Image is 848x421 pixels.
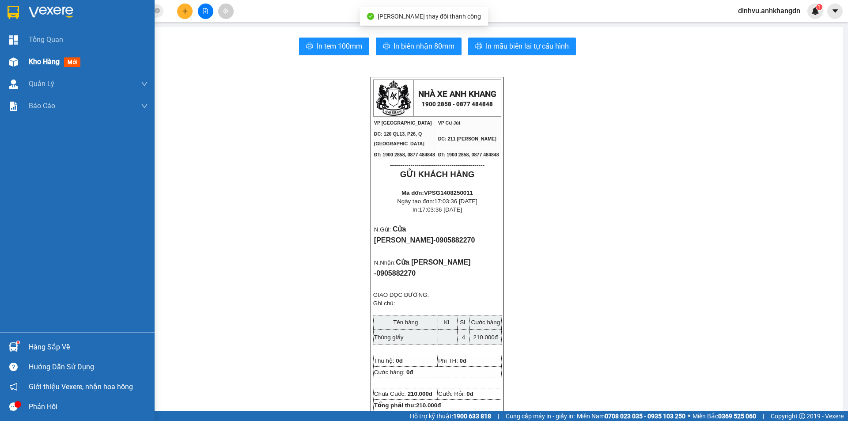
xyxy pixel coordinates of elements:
img: icon-new-feature [811,7,819,15]
span: Giới thiệu Vexere, nhận hoa hồng [29,381,133,392]
span: plus [182,8,188,14]
span: Cước hàng: [374,369,405,375]
span: notification [9,383,18,391]
span: Chưa Cước: [374,391,432,397]
span: Miền Nam [577,411,685,421]
span: [PERSON_NAME] thay đổi thành công [378,13,481,20]
div: Hướng dẫn sử dụng [29,360,148,374]
span: 0đ [460,357,467,364]
strong: NHÀ XE ANH KHANG [418,89,496,99]
span: | [498,411,499,421]
button: printerIn mẫu biên lai tự cấu hình [468,38,576,55]
sup: 1 [816,4,822,10]
span: GIAO DỌC ĐƯỜNG: [373,292,429,298]
span: file-add [202,8,208,14]
span: 210.000đ [473,334,498,341]
span: Cửa [PERSON_NAME] - [374,258,471,277]
span: VP [GEOGRAPHIC_DATA] [374,120,432,125]
span: ĐT: 1900 2858, 0877 484848 [374,152,435,157]
span: down [141,102,148,110]
span: close-circle [155,7,160,15]
span: In biên nhận 80mm [394,41,454,52]
span: caret-down [831,7,839,15]
span: aim [223,8,229,14]
strong: 0369 525 060 [718,413,756,420]
span: In mẫu biên lai tự cấu hình [486,41,569,52]
span: - [433,236,475,244]
span: Tổng Quan [29,34,63,45]
span: ĐT: 1900 2858, 0877 484848 [438,152,499,157]
div: Hàng sắp về [29,341,148,354]
span: 0đ [396,357,403,364]
span: | [763,411,764,421]
span: Cung cấp máy in - giấy in: [506,411,575,421]
button: plus [177,4,193,19]
img: dashboard-icon [9,35,18,45]
span: In: [413,206,462,213]
span: Ngày tạo đơn: [397,198,477,205]
strong: Tổng phải thu: [374,402,441,409]
strong: 1900 2858 - 0877 484848 [422,101,493,107]
img: logo-vxr [8,6,19,19]
div: Phản hồi [29,400,148,413]
span: Thùng giấy [374,334,404,341]
span: ⚪️ [688,414,690,418]
strong: 0708 023 035 - 0935 103 250 [605,413,685,420]
sup: 1 [17,341,19,344]
span: 210.000đ [416,402,441,409]
strong: GỬI KHÁCH HÀNG [400,170,474,179]
span: Cước Rồi: [438,391,473,397]
span: KL [444,319,451,326]
img: warehouse-icon [9,57,18,67]
span: VP Cư Jút [438,120,461,125]
span: 0905882270 [376,269,416,277]
span: check-circle [367,13,374,20]
span: dinhvu.anhkhangdn [731,5,807,16]
span: 1 [818,4,821,10]
img: warehouse-icon [9,342,18,352]
span: Cước hàng [471,319,500,326]
span: Thu hộ: [374,357,394,364]
span: N.Nhận: [374,259,396,266]
img: warehouse-icon [9,80,18,89]
button: file-add [198,4,213,19]
span: message [9,402,18,411]
span: Kho hàng [29,57,60,66]
span: close-circle [155,8,160,13]
span: Quản Lý [29,78,54,89]
span: ---------------------------------------------- [390,161,485,168]
span: 17:03:36 [DATE] [419,206,462,213]
span: question-circle [9,363,18,371]
span: printer [475,42,482,51]
span: 210.000đ [408,391,432,397]
button: printerIn tem 100mm [299,38,369,55]
button: caret-down [827,4,843,19]
span: printer [383,42,390,51]
span: ĐC: 120 QL13, P26, Q [GEOGRAPHIC_DATA] [374,131,424,146]
span: down [141,80,148,87]
span: Tên hàng [393,319,418,326]
span: ĐC: 211 [PERSON_NAME] [438,136,496,141]
span: Cửa [PERSON_NAME] [374,225,433,244]
span: In tem 100mm [317,41,362,52]
span: N.Gửi: [374,226,391,233]
button: aim [218,4,234,19]
span: mới [64,57,80,67]
span: Báo cáo [29,100,55,111]
span: 0đ [406,369,413,375]
span: printer [306,42,313,51]
span: 17:03:36 [DATE] [434,198,477,205]
strong: Mã đơn: [401,190,473,196]
span: 4 [462,334,465,341]
span: 0905882270 [435,236,475,244]
span: SL [460,319,467,326]
span: 0đ [466,391,473,397]
img: solution-icon [9,102,18,111]
span: Ghi chú: [373,300,395,307]
img: logo [376,80,411,116]
span: VPSG1408250011 [424,190,473,196]
span: Phí TH: [438,357,458,364]
button: printerIn biên nhận 80mm [376,38,462,55]
span: Miền Bắc [693,411,756,421]
span: copyright [799,413,805,419]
